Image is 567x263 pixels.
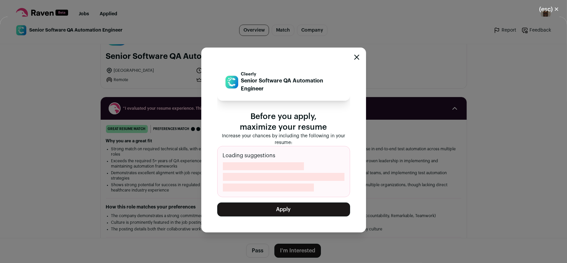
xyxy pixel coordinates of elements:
button: Close modal [531,2,567,17]
p: Increase your chances by including the following in your resume: [217,133,350,146]
div: Loading suggestions [217,146,350,197]
button: Apply [217,202,350,216]
img: 8a186eb7f1cabab85c52bbbcbdec1928f7cd584f6dc8b76e5bcda21d4cbaa2c2.jpg [226,76,238,88]
p: Senior Software QA Automation Engineer [241,77,342,93]
p: Before you apply, maximize your resume [217,111,350,133]
p: Cleerly [241,71,342,77]
button: Close modal [354,55,359,60]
